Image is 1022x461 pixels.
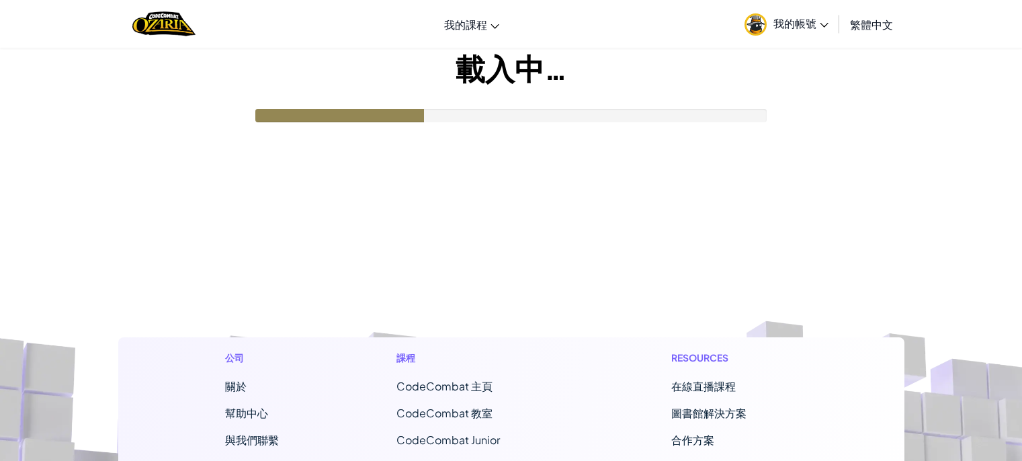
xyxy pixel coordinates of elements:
[396,433,500,447] a: CodeCombat Junior
[671,379,736,393] a: 在線直播課程
[132,10,195,38] img: Home
[132,10,195,38] a: Ozaria by CodeCombat logo
[444,17,487,32] span: 我的課程
[738,3,835,45] a: 我的帳號
[671,406,747,420] a: 圖書館解決方案
[744,13,767,36] img: avatar
[773,16,828,30] span: 我的帳號
[225,351,279,365] h1: 公司
[225,406,268,420] a: 幫助中心
[396,379,493,393] span: CodeCombat 主頁
[671,351,797,365] h1: Resources
[843,6,900,42] a: 繁體中文
[850,17,893,32] span: 繁體中文
[396,406,493,420] a: CodeCombat 教室
[225,433,279,447] span: 與我們聯繫
[671,433,714,447] a: 合作方案
[437,6,506,42] a: 我的課程
[225,379,247,393] a: 關於
[396,351,554,365] h1: 課程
